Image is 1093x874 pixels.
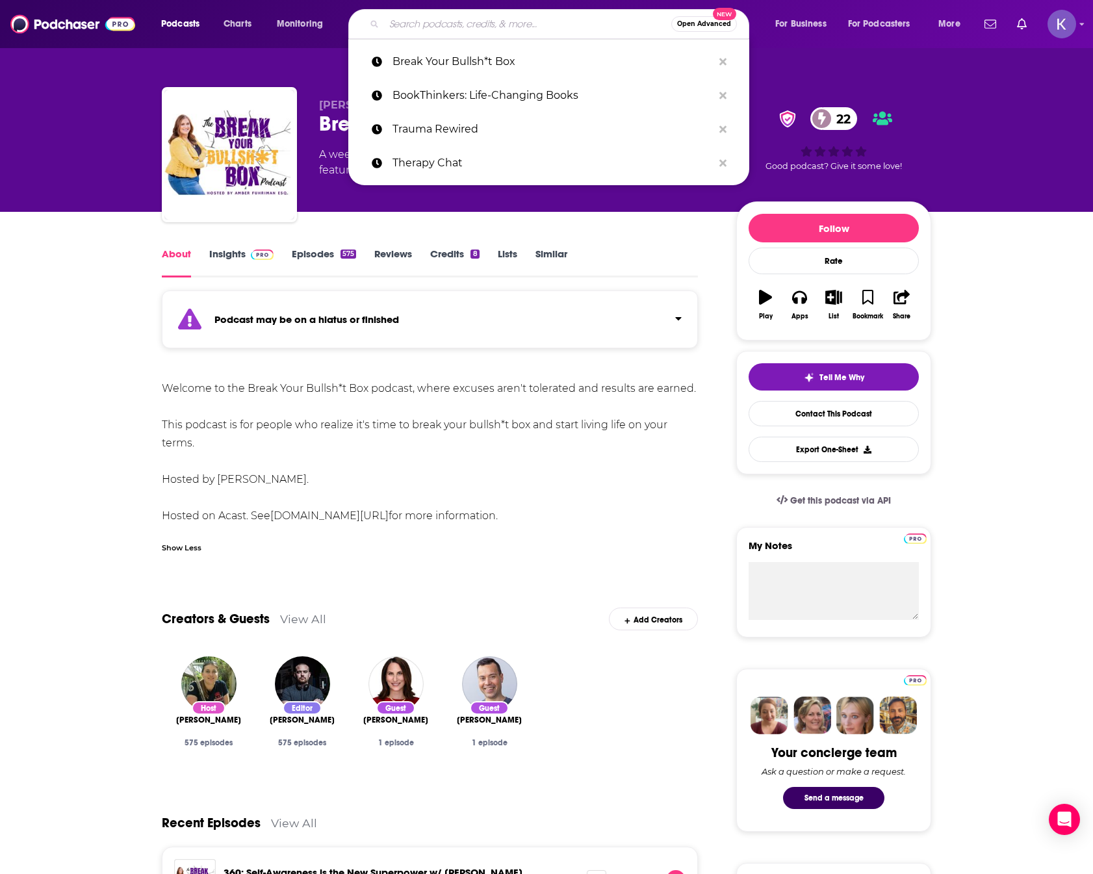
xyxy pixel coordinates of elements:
[374,248,412,277] a: Reviews
[277,15,323,33] span: Monitoring
[209,248,274,277] a: InsightsPodchaser Pro
[270,509,389,522] a: [DOMAIN_NAME][URL]
[938,15,960,33] span: More
[319,99,412,111] span: [PERSON_NAME]
[172,738,245,747] div: 575 episodes
[771,745,897,761] div: Your concierge team
[161,15,199,33] span: Podcasts
[319,147,673,178] div: A weekly podcast
[904,673,927,686] a: Pro website
[671,16,737,32] button: Open AdvancedNew
[819,372,864,383] span: Tell Me Why
[271,816,317,830] a: View All
[341,250,356,259] div: 575
[498,248,517,277] a: Lists
[793,697,831,734] img: Barbara Profile
[453,738,526,747] div: 1 episode
[430,248,479,277] a: Credits8
[677,21,731,27] span: Open Advanced
[762,766,906,777] div: Ask a question or make a request.
[283,701,322,715] div: Editor
[162,248,191,277] a: About
[751,697,788,734] img: Sydney Profile
[904,533,927,544] img: Podchaser Pro
[392,112,713,146] p: Trauma Rewired
[929,14,977,34] button: open menu
[879,697,917,734] img: Jon Profile
[749,214,919,242] button: Follow
[176,715,241,725] a: Amber Fuhriman
[749,539,919,562] label: My Notes
[766,485,901,517] a: Get this podcast via API
[224,15,251,33] span: Charts
[270,715,335,725] span: [PERSON_NAME]
[348,79,749,112] a: BookThinkers: Life-Changing Books
[10,12,135,36] img: Podchaser - Follow, Share and Rate Podcasts
[470,250,479,259] div: 8
[823,107,857,130] span: 22
[766,14,843,34] button: open menu
[162,815,261,831] a: Recent Episodes
[713,8,736,20] span: New
[904,675,927,686] img: Podchaser Pro
[1048,10,1076,38] img: User Profile
[749,363,919,391] button: tell me why sparkleTell Me Why
[392,146,713,180] p: Therapy Chat
[363,715,428,725] span: [PERSON_NAME]
[270,715,335,725] a: Eric Skwarczynski
[749,248,919,274] div: Rate
[363,715,428,725] a: Donna Serdula
[162,379,698,525] div: Welcome to the Break Your Bullsh*t Box podcast, where excuses aren't tolerated and results are ea...
[280,612,326,626] a: View All
[1012,13,1032,35] a: Show notifications dropdown
[176,715,241,725] span: [PERSON_NAME]
[885,281,919,328] button: Share
[275,656,330,712] img: Eric Skwarczynski
[361,9,762,39] div: Search podcasts, credits, & more...
[268,14,340,34] button: open menu
[348,112,749,146] a: Trauma Rewired
[783,787,884,809] button: Send a message
[348,146,749,180] a: Therapy Chat
[736,99,931,179] div: verified Badge22Good podcast? Give it some love!
[765,161,902,171] span: Good podcast? Give it some love!
[836,697,874,734] img: Jules Profile
[215,14,259,34] a: Charts
[851,281,884,328] button: Bookmark
[893,313,910,320] div: Share
[979,13,1001,35] a: Show notifications dropdown
[457,715,522,725] span: [PERSON_NAME]
[462,656,517,712] img: Jordan Harbinger
[359,738,432,747] div: 1 episode
[457,715,522,725] a: Jordan Harbinger
[162,298,698,348] section: Click to expand status details
[292,248,356,277] a: Episodes575
[749,437,919,462] button: Export One-Sheet
[152,14,216,34] button: open menu
[817,281,851,328] button: List
[791,313,808,320] div: Apps
[749,281,782,328] button: Play
[749,401,919,426] a: Contact This Podcast
[266,738,339,747] div: 575 episodes
[840,14,929,34] button: open menu
[181,656,237,712] img: Amber Fuhriman
[1048,10,1076,38] span: Logged in as kpearson13190
[810,107,857,130] a: 22
[164,90,294,220] a: Break Your Bullsh*t Box
[759,313,773,320] div: Play
[790,495,891,506] span: Get this podcast via API
[904,532,927,544] a: Pro website
[782,281,816,328] button: Apps
[848,15,910,33] span: For Podcasters
[348,45,749,79] a: Break Your Bullsh*t Box
[829,313,839,320] div: List
[775,110,800,127] img: verified Badge
[368,656,424,712] img: Donna Serdula
[1049,804,1080,835] div: Open Intercom Messenger
[1048,10,1076,38] button: Show profile menu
